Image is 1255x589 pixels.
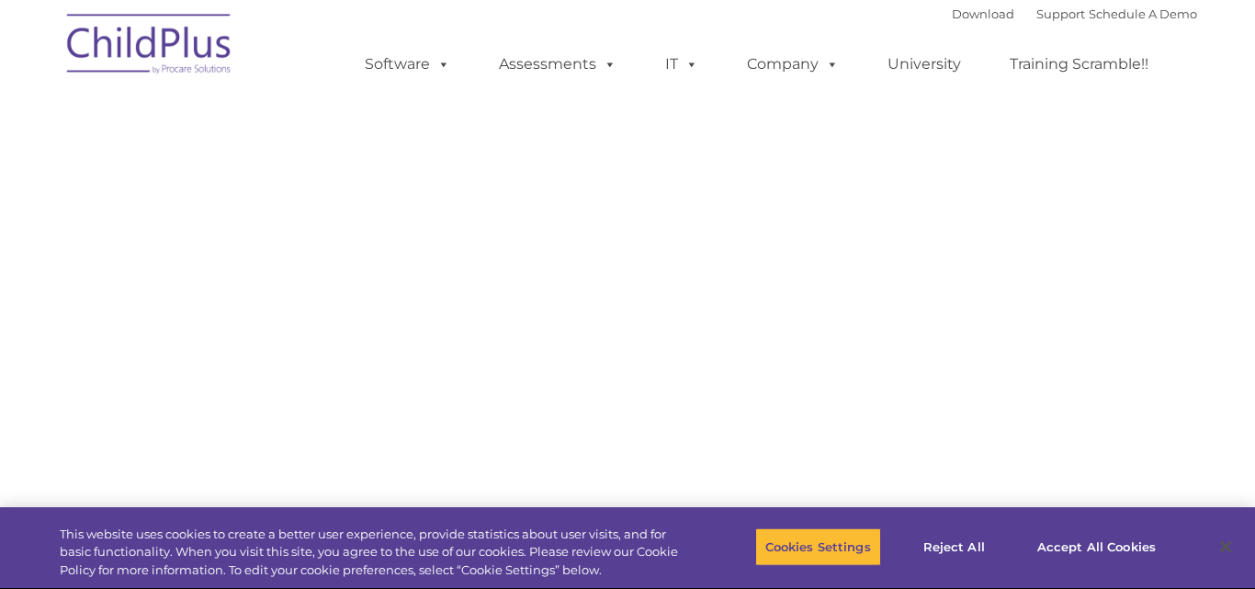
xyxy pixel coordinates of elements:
a: IT [647,46,717,83]
a: Assessments [481,46,635,83]
img: ChildPlus by Procare Solutions [58,1,242,93]
button: Accept All Cookies [1027,527,1166,566]
a: University [869,46,979,83]
button: Cookies Settings [755,527,881,566]
button: Close [1205,527,1246,567]
a: Download [952,6,1014,21]
div: This website uses cookies to create a better user experience, provide statistics about user visit... [60,526,690,580]
a: Schedule A Demo [1089,6,1197,21]
a: Training Scramble!! [991,46,1167,83]
a: Software [346,46,469,83]
a: Support [1036,6,1085,21]
font: | [952,6,1197,21]
button: Reject All [897,527,1012,566]
a: Company [729,46,857,83]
